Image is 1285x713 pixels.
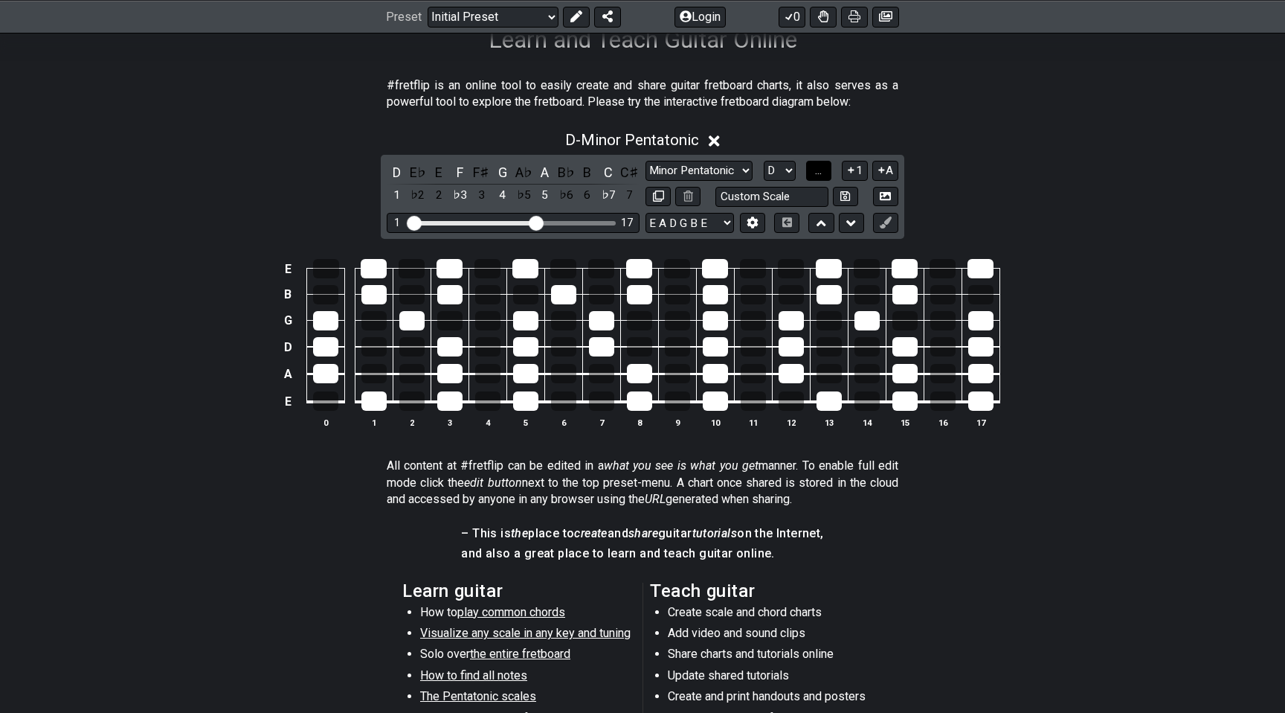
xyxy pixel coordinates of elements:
[668,625,880,646] li: Add video and sound clips
[470,647,570,661] span: the entire fretboard
[620,185,640,205] div: toggle scale degree
[645,213,734,233] select: Tuning
[599,162,618,182] div: toggle pitch class
[810,6,837,27] button: Toggle Dexterity for all fretkits
[386,10,422,24] span: Preset
[387,458,898,508] p: All content at #fretflip can be edited in a manner. To enable full edit mode click the next to th...
[279,307,297,333] td: G
[511,526,528,540] em: the
[779,6,805,27] button: 0
[815,164,822,177] span: ...
[645,161,753,181] select: Scale
[451,185,470,205] div: toggle scale degree
[675,187,701,207] button: Delete
[535,162,555,182] div: toggle pitch class
[279,256,297,282] td: E
[668,668,880,688] li: Update shared tutorials
[429,162,448,182] div: toggle pitch class
[464,476,521,490] em: edit button
[599,185,618,205] div: toggle scale degree
[842,161,867,181] button: 1
[806,161,831,181] button: ...
[841,6,868,27] button: Print
[387,162,406,182] div: toggle pitch class
[402,583,635,599] h2: Learn guitar
[578,162,597,182] div: toggle pitch class
[808,213,834,233] button: Move up
[408,185,428,205] div: toggle scale degree
[387,77,898,111] p: #fretflip is an online tool to easily create and share guitar fretboard charts, it also serves as...
[563,6,590,27] button: Edit Preset
[556,185,576,205] div: toggle scale degree
[535,185,555,205] div: toggle scale degree
[493,162,512,182] div: toggle pitch class
[578,185,597,205] div: toggle scale degree
[279,360,297,388] td: A
[544,415,582,430] th: 6
[620,415,658,430] th: 8
[848,415,886,430] th: 14
[621,217,633,229] div: 17
[873,213,898,233] button: First click edit preset to enable marker editing
[565,131,699,149] span: D - Minor Pentatonic
[451,162,470,182] div: toggle pitch class
[420,646,632,667] li: Solo over
[872,6,899,27] button: Create image
[279,333,297,360] td: D
[514,185,533,205] div: toggle scale degree
[772,415,810,430] th: 12
[514,162,533,182] div: toggle pitch class
[506,415,544,430] th: 5
[471,185,491,205] div: toggle scale degree
[429,185,448,205] div: toggle scale degree
[886,415,924,430] th: 15
[574,526,607,540] em: create
[764,161,796,181] select: Tonic/Root
[645,492,666,506] em: URL
[872,161,898,181] button: A
[674,6,726,27] button: Login
[668,646,880,667] li: Share charts and tutorials online
[461,546,823,562] h4: and also a great place to learn and teach guitar online.
[387,213,640,233] div: Visible fret range
[420,668,527,682] span: How to find all notes
[461,525,823,542] h4: – This is place to and guitar on the Internet,
[393,415,431,430] th: 2
[420,604,632,625] li: How to
[696,415,734,430] th: 10
[692,526,738,540] em: tutorials
[408,162,428,182] div: toggle pitch class
[628,526,658,540] em: share
[582,415,620,430] th: 7
[394,217,400,229] div: 1
[387,185,406,205] div: toggle scale degree
[839,213,864,233] button: Move down
[420,626,631,640] span: Visualize any scale in any key and tuning
[650,583,883,599] h2: Teach guitar
[658,415,696,430] th: 9
[810,415,848,430] th: 13
[833,187,858,207] button: Store user defined scale
[457,605,565,619] span: play common chords
[428,6,558,27] select: Preset
[873,187,898,207] button: Create Image
[924,415,962,430] th: 16
[620,162,640,182] div: toggle pitch class
[645,187,671,207] button: Copy
[468,415,506,430] th: 4
[668,688,880,709] li: Create and print handouts and posters
[740,213,765,233] button: Edit Tuning
[489,25,797,54] h1: Learn and Teach Guitar Online
[604,458,759,473] em: what you see is what you get
[493,185,512,205] div: toggle scale degree
[962,415,999,430] th: 17
[431,415,468,430] th: 3
[471,162,491,182] div: toggle pitch class
[279,281,297,307] td: B
[668,604,880,625] li: Create scale and chord charts
[594,6,621,27] button: Share Preset
[307,415,345,430] th: 0
[355,415,393,430] th: 1
[774,213,799,233] button: Toggle horizontal chord view
[556,162,576,182] div: toggle pitch class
